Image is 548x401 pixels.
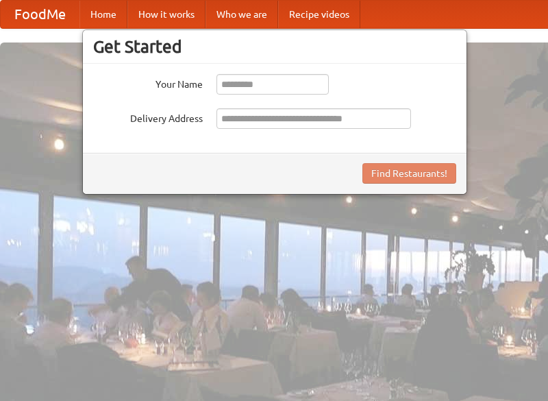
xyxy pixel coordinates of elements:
a: Recipe videos [278,1,360,28]
label: Delivery Address [93,108,203,125]
a: FoodMe [1,1,79,28]
a: Home [79,1,127,28]
button: Find Restaurants! [362,163,456,184]
label: Your Name [93,74,203,91]
h3: Get Started [93,36,456,57]
a: How it works [127,1,206,28]
a: Who we are [206,1,278,28]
